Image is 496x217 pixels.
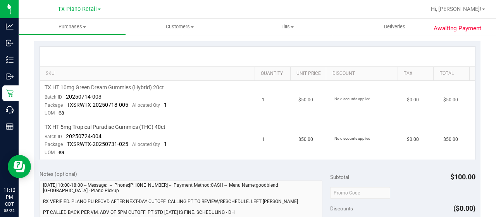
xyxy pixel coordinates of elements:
[67,141,128,147] span: TXSRWTX-20250731-025
[262,136,265,143] span: 1
[407,96,419,104] span: $0.00
[431,6,481,12] span: Hi, [PERSON_NAME]!
[6,56,14,64] inline-svg: Inventory
[164,141,167,147] span: 1
[334,97,370,101] span: No discounts applied
[440,71,467,77] a: Total
[234,23,340,30] span: Tills
[6,89,14,97] inline-svg: Retail
[66,133,102,139] span: 20250724-004
[6,106,14,114] inline-svg: Call Center
[261,71,288,77] a: Quantity
[330,201,353,215] span: Discounts
[6,73,14,80] inline-svg: Outbound
[6,123,14,130] inline-svg: Reports
[374,23,416,30] span: Deliveries
[45,84,164,91] span: TX HT 10mg Green Dream Gummies (Hybrid) 20ct
[3,208,15,214] p: 08/22
[450,173,475,181] span: $100.00
[330,187,390,199] input: Promo Code
[233,19,341,35] a: Tills
[262,96,265,104] span: 1
[334,136,370,141] span: No discounts applied
[341,19,448,35] a: Deliveries
[126,19,233,35] a: Customers
[45,150,55,155] span: UOM
[59,149,64,155] span: ea
[45,123,165,131] span: TX HT 5mg Tropical Paradise Gummies (THC) 40ct
[453,204,475,212] span: ($0.00)
[67,102,128,108] span: TXSRWTX-20250718-005
[45,102,63,108] span: Package
[46,71,251,77] a: SKU
[45,110,55,116] span: UOM
[443,136,458,143] span: $50.00
[132,102,160,108] span: Allocated Qty
[58,6,97,12] span: TX Plano Retail
[132,142,160,147] span: Allocated Qty
[40,171,77,177] span: Notes (optional)
[298,96,313,104] span: $50.00
[332,71,395,77] a: Discount
[3,187,15,208] p: 11:12 PM CDT
[164,102,167,108] span: 1
[6,23,14,30] inline-svg: Analytics
[126,23,233,30] span: Customers
[296,71,323,77] a: Unit Price
[6,39,14,47] inline-svg: Inbound
[443,96,458,104] span: $50.00
[404,71,431,77] a: Tax
[298,136,313,143] span: $50.00
[8,155,31,178] iframe: Resource center
[19,23,126,30] span: Purchases
[59,109,64,116] span: ea
[407,136,419,143] span: $0.00
[19,19,126,35] a: Purchases
[45,142,63,147] span: Package
[330,174,349,180] span: Subtotal
[45,94,62,100] span: Batch ID
[45,134,62,139] span: Batch ID
[434,24,481,33] span: Awaiting Payment
[66,94,102,100] span: 20250714-003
